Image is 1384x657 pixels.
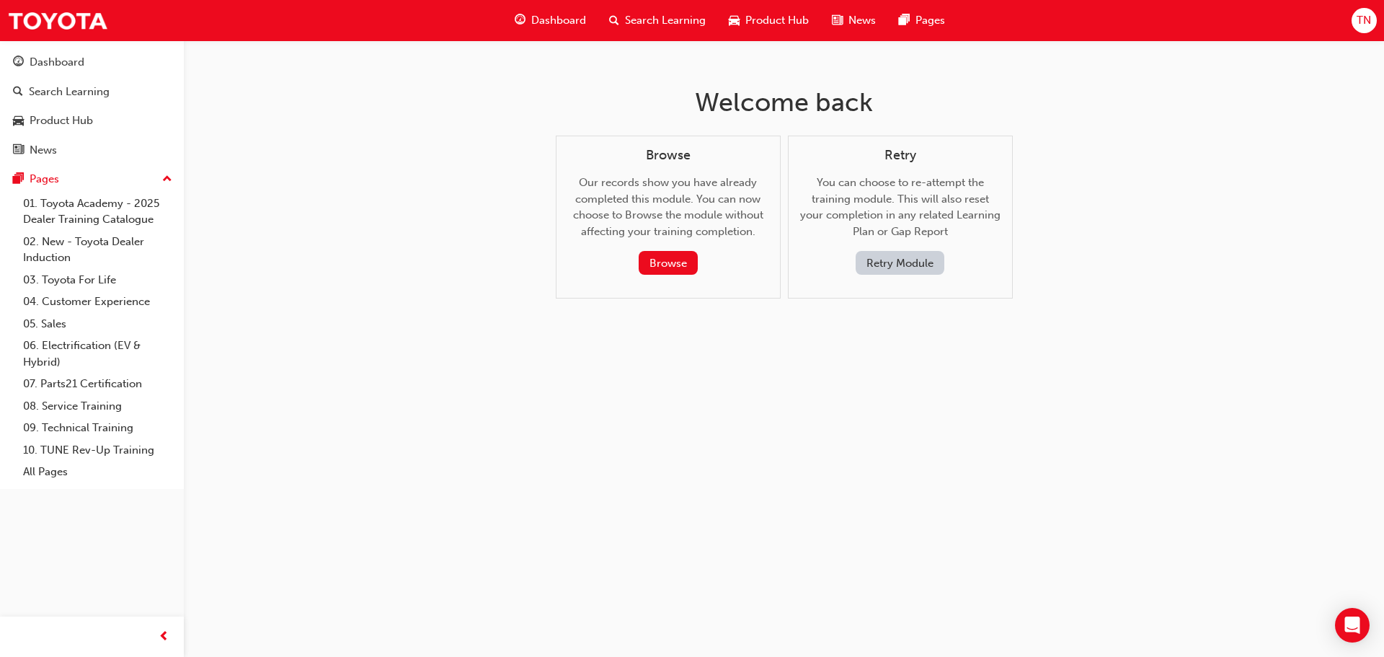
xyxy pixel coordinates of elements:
[1352,8,1377,33] button: TN
[159,628,169,646] span: prev-icon
[30,113,93,129] div: Product Hub
[17,313,178,335] a: 05. Sales
[820,6,887,35] a: news-iconNews
[30,54,84,71] div: Dashboard
[531,12,586,29] span: Dashboard
[13,173,24,186] span: pages-icon
[17,373,178,395] a: 07. Parts21 Certification
[568,148,768,164] h4: Browse
[6,46,178,166] button: DashboardSearch LearningProduct HubNews
[745,12,809,29] span: Product Hub
[856,251,944,275] button: Retry Module
[17,395,178,418] a: 08. Service Training
[625,12,706,29] span: Search Learning
[6,79,178,105] a: Search Learning
[887,6,957,35] a: pages-iconPages
[639,251,698,275] button: Browse
[7,4,108,37] img: Trak
[17,193,178,231] a: 01. Toyota Academy - 2025 Dealer Training Catalogue
[1357,12,1371,29] span: TN
[13,115,24,128] span: car-icon
[800,148,1001,164] h4: Retry
[6,107,178,134] a: Product Hub
[17,335,178,373] a: 06. Electrification (EV & Hybrid)
[162,170,172,189] span: up-icon
[29,84,110,100] div: Search Learning
[17,417,178,439] a: 09. Technical Training
[17,439,178,462] a: 10. TUNE Rev-Up Training
[6,166,178,193] button: Pages
[13,144,24,157] span: news-icon
[598,6,717,35] a: search-iconSearch Learning
[30,171,59,188] div: Pages
[1335,608,1370,643] div: Open Intercom Messenger
[17,269,178,291] a: 03. Toyota For Life
[13,86,23,99] span: search-icon
[568,148,768,275] div: Our records show you have already completed this module. You can now choose to Browse the module ...
[848,12,876,29] span: News
[6,49,178,76] a: Dashboard
[17,291,178,313] a: 04. Customer Experience
[515,12,525,30] span: guage-icon
[832,12,843,30] span: news-icon
[556,87,1013,118] h1: Welcome back
[17,231,178,269] a: 02. New - Toyota Dealer Induction
[503,6,598,35] a: guage-iconDashboard
[13,56,24,69] span: guage-icon
[729,12,740,30] span: car-icon
[800,148,1001,275] div: You can choose to re-attempt the training module. This will also reset your completion in any rel...
[609,12,619,30] span: search-icon
[915,12,945,29] span: Pages
[899,12,910,30] span: pages-icon
[17,461,178,483] a: All Pages
[717,6,820,35] a: car-iconProduct Hub
[6,137,178,164] a: News
[30,142,57,159] div: News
